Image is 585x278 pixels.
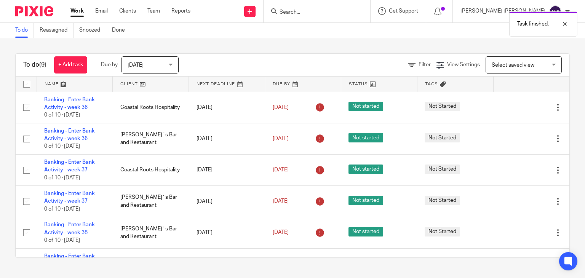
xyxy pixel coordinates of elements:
a: Email [95,7,108,15]
td: [PERSON_NAME]´s Bar and Restaurant [113,217,189,248]
p: Task finished. [517,20,549,28]
a: Reports [171,7,190,15]
a: Done [112,23,131,38]
span: 0 of 10 · [DATE] [44,112,80,118]
td: [DATE] [189,154,265,185]
td: [DATE] [189,217,265,248]
img: svg%3E [549,5,561,18]
span: Not started [348,227,383,236]
a: Banking - Enter Bank Activity - week 37 [44,160,95,173]
td: [PERSON_NAME]´s Bar and Restaurant [113,123,189,154]
span: [DATE] [128,62,144,68]
span: Not started [348,133,383,142]
span: Not started [348,196,383,205]
span: Not Started [425,196,460,205]
span: [DATE] [273,167,289,173]
td: [DATE] [189,186,265,217]
a: Clients [119,7,136,15]
a: Banking - Enter Bank Activity - week 36 [44,97,95,110]
a: To do [15,23,34,38]
input: Search [279,9,347,16]
span: 0 of 10 · [DATE] [44,144,80,149]
a: Banking - Enter Bank Activity - week 36 [44,128,95,141]
span: Not Started [425,133,460,142]
a: + Add task [54,56,87,73]
span: Select saved view [492,62,534,68]
td: [PERSON_NAME]´s Bar and Restaurant [113,186,189,217]
a: Banking - Enter Bank Activity - week 38 [44,222,95,235]
p: Due by [101,61,118,69]
span: View Settings [447,62,480,67]
span: Not Started [425,227,460,236]
span: 0 of 10 · [DATE] [44,175,80,181]
span: Not Started [425,165,460,174]
img: Pixie [15,6,53,16]
td: [DATE] [189,92,265,123]
td: Coastal Roots Hospitality [113,92,189,123]
a: Team [147,7,160,15]
td: Coastal Roots Hospitality [113,154,189,185]
span: [DATE] [273,199,289,204]
span: Not Started [425,102,460,111]
a: Work [70,7,84,15]
a: Reassigned [40,23,74,38]
a: Banking - Enter Bank Activity - week 38 [44,254,95,267]
span: 0 of 10 · [DATE] [44,238,80,243]
td: [DATE] [189,123,265,154]
span: [DATE] [273,136,289,141]
span: Tags [425,82,438,86]
span: [DATE] [273,105,289,110]
span: [DATE] [273,230,289,235]
span: Filter [419,62,431,67]
span: (9) [39,62,46,68]
a: Banking - Enter Bank Activity - week 37 [44,191,95,204]
span: Not started [348,165,383,174]
h1: To do [23,61,46,69]
span: Not started [348,102,383,111]
a: Snoozed [79,23,106,38]
span: 0 of 10 · [DATE] [44,206,80,212]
